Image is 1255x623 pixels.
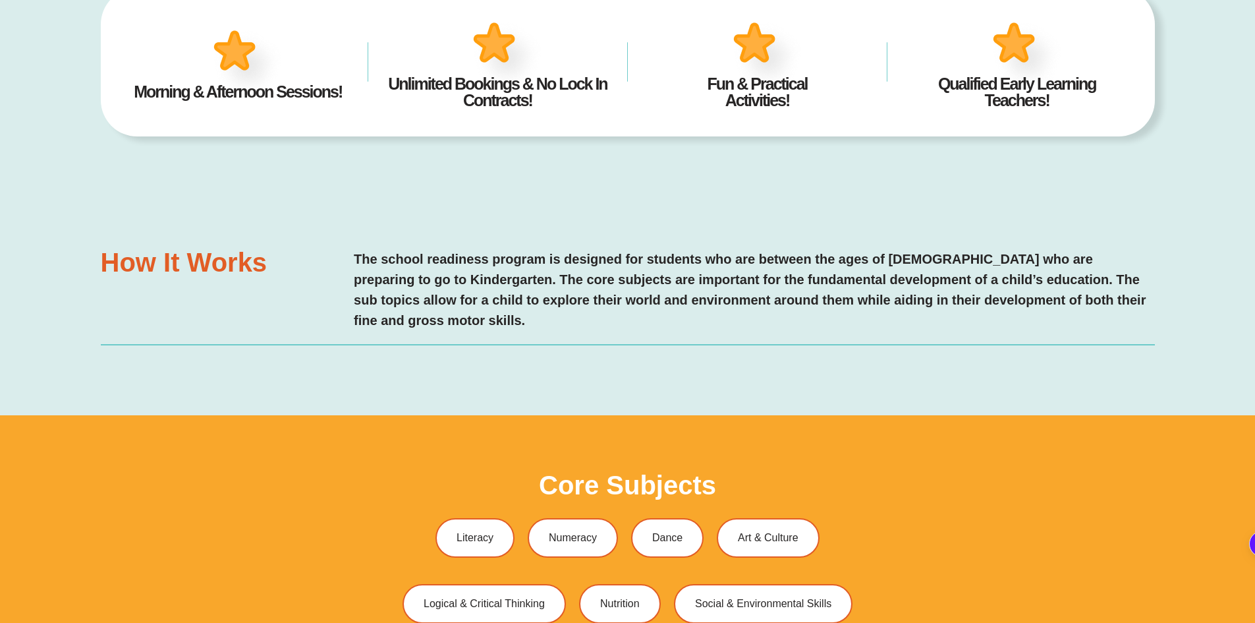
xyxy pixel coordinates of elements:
h3: How it works [101,249,341,276]
span: Dance [652,533,683,543]
span: Art & Culture [738,533,798,543]
h4: Qualified Early Learning Teachers! [907,76,1127,109]
span: Social & Environmental Skills [695,599,831,609]
button: Add or edit images [373,1,391,20]
h4: Morning & Afternoon Sessions! [128,84,349,100]
span: of ⁨0⁩ [138,1,158,20]
a: Numeracy [528,518,618,558]
h3: Core Subjects [539,472,716,498]
a: Dance [631,518,704,558]
a: Art & Culture [717,518,820,558]
button: Draw [354,1,373,20]
span: Numeracy [549,533,597,543]
h4: Fun & Practical Activities! [648,76,868,109]
h2: The school readiness program is designed for students who are between the ages of [DEMOGRAPHIC_DA... [354,249,1154,331]
span: Logical & Critical Thinking [424,599,545,609]
button: Text [336,1,354,20]
iframe: Chat Widget [1036,474,1255,623]
span: Nutrition [600,599,640,609]
span: Literacy [457,533,493,543]
a: Literacy [435,518,515,558]
h4: Unlimited Bookings & No Lock In Contracts! [388,76,608,109]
